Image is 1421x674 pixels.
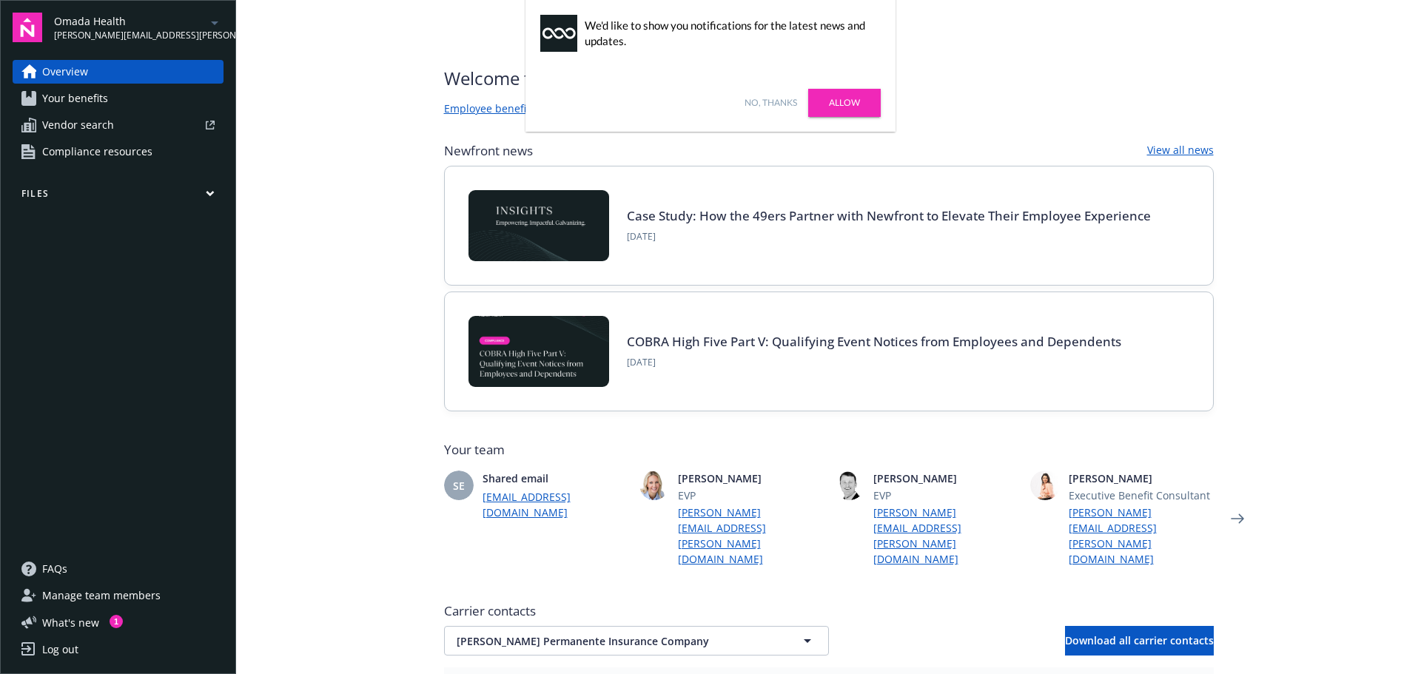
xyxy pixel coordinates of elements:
[483,489,628,520] a: [EMAIL_ADDRESS][DOMAIN_NAME]
[42,87,108,110] span: Your benefits
[13,615,123,630] button: What's new1
[54,13,206,29] span: Omada Health
[873,488,1018,503] span: EVP
[468,190,609,261] img: Card Image - INSIGHTS copy.png
[13,87,224,110] a: Your benefits
[42,638,78,661] div: Log out
[1069,471,1214,486] span: [PERSON_NAME]
[444,101,568,118] a: Employee benefits portal
[873,471,1018,486] span: [PERSON_NAME]
[1030,471,1060,500] img: photo
[13,113,224,137] a: Vendor search
[678,471,823,486] span: [PERSON_NAME]
[639,471,669,500] img: photo
[444,602,1214,620] span: Carrier contacts
[54,29,206,42] span: [PERSON_NAME][EMAIL_ADDRESS][PERSON_NAME][DOMAIN_NAME]
[457,633,765,649] span: [PERSON_NAME] Permanente Insurance Company
[42,557,67,581] span: FAQs
[1069,505,1214,567] a: [PERSON_NAME][EMAIL_ADDRESS][PERSON_NAME][DOMAIN_NAME]
[678,505,823,567] a: [PERSON_NAME][EMAIL_ADDRESS][PERSON_NAME][DOMAIN_NAME]
[745,96,797,109] a: No, thanks
[627,230,1151,243] span: [DATE]
[444,441,1214,459] span: Your team
[13,584,224,607] a: Manage team members
[110,615,123,628] div: 1
[13,187,224,206] button: Files
[444,65,674,92] span: Welcome to Navigator
[483,471,628,486] span: Shared email
[678,488,823,503] span: EVP
[42,140,152,164] span: Compliance resources
[453,478,465,493] span: SE
[468,316,609,387] img: BLOG-Card Image - Compliance - COBRA High Five Pt 5 - 09-11-25.jpg
[13,60,224,84] a: Overview
[1069,488,1214,503] span: Executive Benefit Consultant
[42,615,99,630] span: What ' s new
[13,13,42,42] img: navigator-logo.svg
[1226,507,1249,530] a: Next
[627,333,1121,350] a: COBRA High Five Part V: Qualifying Event Notices from Employees and Dependents
[873,505,1018,567] a: [PERSON_NAME][EMAIL_ADDRESS][PERSON_NAME][DOMAIN_NAME]
[13,557,224,581] a: FAQs
[835,471,864,500] img: photo
[1147,142,1214,160] a: View all news
[42,60,88,84] span: Overview
[206,13,224,31] a: arrowDropDown
[13,140,224,164] a: Compliance resources
[42,584,161,607] span: Manage team members
[1065,633,1214,647] span: Download all carrier contacts
[444,142,533,160] span: Newfront news
[444,626,829,656] button: [PERSON_NAME] Permanente Insurance Company
[627,207,1151,224] a: Case Study: How the 49ers Partner with Newfront to Elevate Their Employee Experience
[808,89,881,117] a: Allow
[627,356,1121,369] span: [DATE]
[1065,626,1214,656] button: Download all carrier contacts
[585,18,873,49] div: We'd like to show you notifications for the latest news and updates.
[54,13,224,42] button: Omada Health[PERSON_NAME][EMAIL_ADDRESS][PERSON_NAME][DOMAIN_NAME]arrowDropDown
[42,113,114,137] span: Vendor search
